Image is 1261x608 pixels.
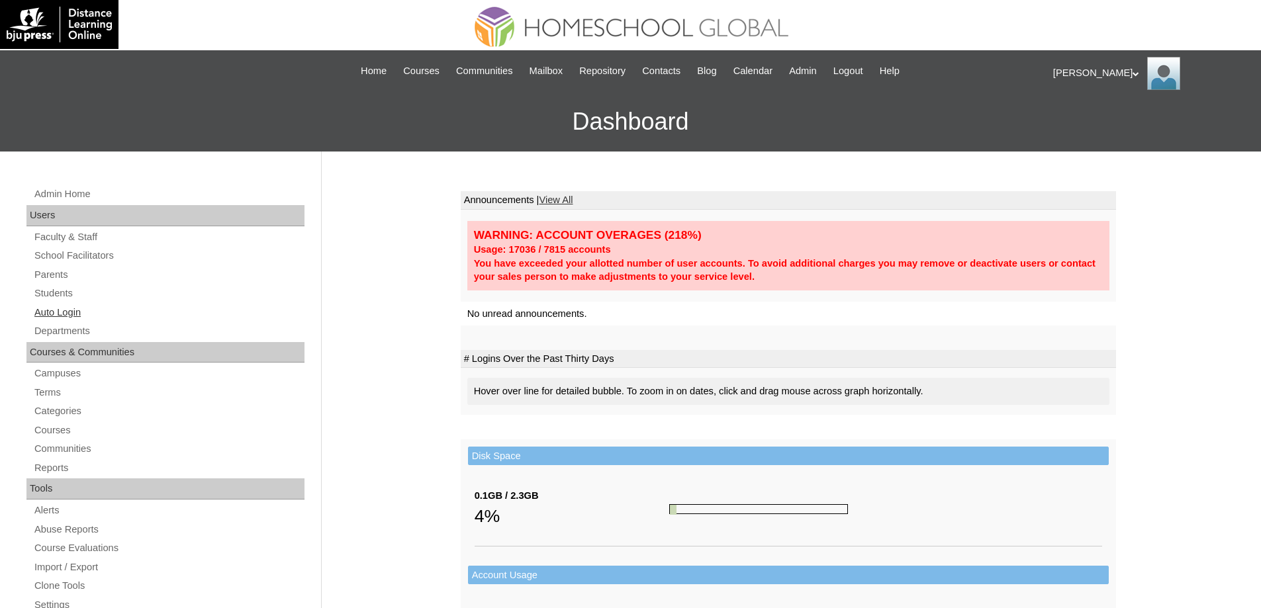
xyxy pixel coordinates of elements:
[33,578,304,594] a: Clone Tools
[26,205,304,226] div: Users
[33,304,304,321] a: Auto Login
[397,64,446,79] a: Courses
[33,403,304,419] a: Categories
[33,441,304,457] a: Communities
[573,64,632,79] a: Repository
[26,342,304,363] div: Courses & Communities
[467,378,1109,405] div: Hover over line for detailed bubble. To zoom in on dates, click and drag mouse across graph horiz...
[827,64,870,79] a: Logout
[33,502,304,519] a: Alerts
[690,64,723,79] a: Blog
[33,365,304,382] a: Campuses
[468,447,1109,466] td: Disk Space
[1053,57,1248,90] div: [PERSON_NAME]
[461,302,1116,326] td: No unread announcements.
[456,64,513,79] span: Communities
[33,422,304,439] a: Courses
[880,64,900,79] span: Help
[33,247,304,264] a: School Facilitators
[635,64,687,79] a: Contacts
[530,64,563,79] span: Mailbox
[33,186,304,202] a: Admin Home
[697,64,716,79] span: Blog
[1147,57,1180,90] img: Ariane Ebuen
[474,257,1103,284] div: You have exceeded your allotted number of user accounts. To avoid additional charges you may remo...
[33,540,304,556] a: Course Evaluations
[461,191,1116,210] td: Announcements |
[403,64,440,79] span: Courses
[33,521,304,538] a: Abuse Reports
[474,228,1103,243] div: WARNING: ACCOUNT OVERAGES (218%)
[539,195,573,205] a: View All
[474,244,611,255] strong: Usage: 17036 / 7815 accounts
[733,64,772,79] span: Calendar
[33,323,304,339] a: Departments
[727,64,779,79] a: Calendar
[782,64,823,79] a: Admin
[361,64,387,79] span: Home
[449,64,520,79] a: Communities
[7,7,112,42] img: logo-white.png
[26,478,304,499] div: Tools
[642,64,680,79] span: Contacts
[33,229,304,245] a: Faculty & Staff
[354,64,393,79] a: Home
[468,566,1109,585] td: Account Usage
[33,285,304,302] a: Students
[33,559,304,576] a: Import / Export
[33,267,304,283] a: Parents
[33,384,304,401] a: Terms
[789,64,817,79] span: Admin
[7,92,1254,152] h3: Dashboard
[475,489,669,503] div: 0.1GB / 2.3GB
[873,64,906,79] a: Help
[33,460,304,476] a: Reports
[579,64,626,79] span: Repository
[461,350,1116,369] td: # Logins Over the Past Thirty Days
[523,64,570,79] a: Mailbox
[475,503,669,529] div: 4%
[833,64,863,79] span: Logout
